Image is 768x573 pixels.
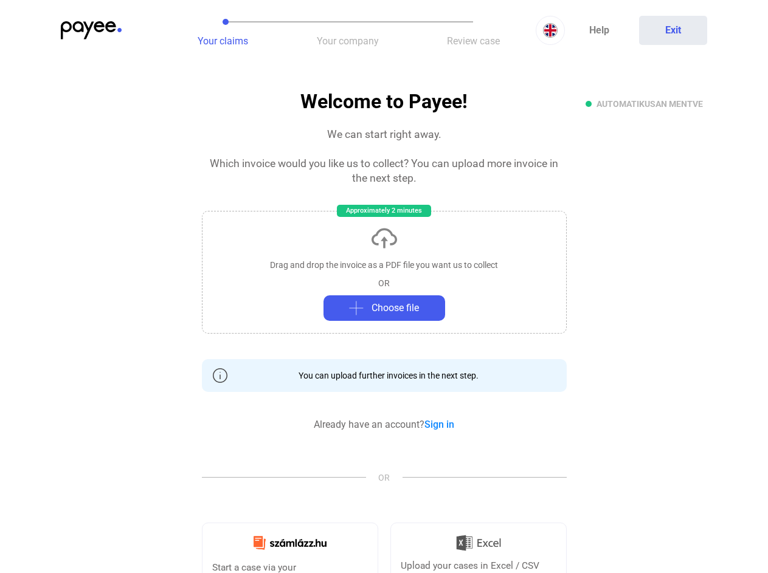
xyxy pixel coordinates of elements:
[370,224,399,253] img: upload-cloud
[447,35,500,47] span: Review case
[327,127,441,142] div: We can start right away.
[198,35,248,47] span: Your claims
[366,472,403,484] span: OR
[317,35,379,47] span: Your company
[202,156,567,185] div: Which invoice would you like us to collect? You can upload more invoice in the next step.
[314,417,454,432] div: Already have an account?
[213,368,227,383] img: info-grey-outline
[270,259,498,271] div: Drag and drop the invoice as a PDF file you want us to collect
[536,16,565,45] button: EN
[323,295,445,321] button: plus-greyChoose file
[337,205,431,217] div: Approximately 2 minutes
[639,16,707,45] button: Exit
[378,277,390,289] div: OR
[565,16,633,45] a: Help
[289,369,479,382] div: You can upload further invoices in the next step.
[349,301,364,315] img: plus-grey
[456,530,501,556] img: Excel
[61,21,122,39] img: payee-logo
[246,529,334,557] img: Számlázz.hu
[372,301,419,315] span: Choose file
[300,91,468,112] h1: Welcome to Payee!
[543,23,558,38] img: EN
[424,419,454,430] a: Sign in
